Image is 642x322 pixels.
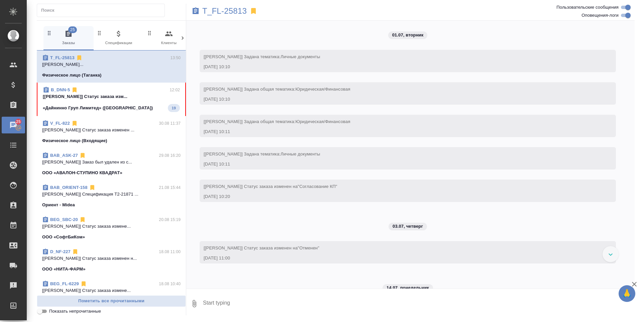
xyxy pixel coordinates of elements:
[42,127,181,133] p: [[PERSON_NAME]] Статус заказа изменен ...
[42,223,181,230] p: [[PERSON_NAME]] Статус заказа измене...
[42,255,181,262] p: [[PERSON_NAME]] Статус заказа изменен н...
[204,255,593,261] div: [DATE] 11:00
[295,119,350,124] span: Юридическая/Финансовая
[621,287,633,301] span: 🙏
[50,55,75,60] a: T_FL-25813
[89,184,96,191] svg: Отписаться
[159,184,181,191] p: 21.08 15:44
[581,12,619,19] span: Оповещения-логи
[50,185,88,190] a: BAB_ORIENT-158
[50,121,70,126] a: V_FL-822
[204,96,593,103] div: [DATE] 10:10
[37,83,186,116] div: B_DNN-512:02[[PERSON_NAME]] Статус заказа изм...«Дайнинно Груп Лимитед» ([GEOGRAPHIC_DATA])19
[50,153,78,158] a: BAB_ASK-27
[80,281,87,287] svg: Отписаться
[37,180,186,212] div: BAB_ORIENT-15821.08 15:44[[PERSON_NAME]] Спецификация Т2-21871 ...Ориент - Midea
[42,234,85,240] p: ООО «СофтБиКом»
[96,30,103,36] svg: Зажми и перетащи, чтобы поменять порядок вкладок
[46,30,91,46] span: Заказы
[392,32,424,38] p: 01.07, вторник
[71,87,78,93] svg: Отписаться
[40,297,182,305] span: Пометить все прочитанными
[2,117,25,133] a: 25
[42,287,181,294] p: [[PERSON_NAME]] Статус заказа измене...
[619,285,635,302] button: 🙏
[204,64,593,70] div: [DATE] 10:10
[42,137,107,144] p: Физическое лицо (Входящие)
[71,120,78,127] svg: Отписаться
[96,30,141,46] span: Спецификации
[159,216,181,223] p: 20.08 15:19
[79,216,86,223] svg: Отписаться
[387,285,429,291] p: 14.07, понедельник
[42,61,181,68] p: [[PERSON_NAME]...
[298,184,337,189] span: "Согласование КП"
[68,26,77,33] span: 25
[204,193,593,200] div: [DATE] 10:20
[204,87,350,92] span: [[PERSON_NAME]] Задана общая тематика:
[50,281,79,286] a: BEG_FL-6229
[37,50,186,83] div: T_FL-2581313:50[[PERSON_NAME]...Физическое лицо (Таганка)
[168,105,180,111] span: 19
[159,248,181,255] p: 18.08 11:00
[393,223,423,230] p: 03.07, четверг
[159,120,181,127] p: 30.08 11:37
[159,152,181,159] p: 29.08 16:20
[42,159,181,166] p: [[PERSON_NAME]] Заказ был удален из с...
[170,87,180,93] p: 12:02
[79,152,86,159] svg: Отписаться
[42,266,86,273] p: ООО «НИТА-ФАРМ»
[146,30,191,46] span: Клиенты
[204,151,320,156] span: [[PERSON_NAME]] Задана тематика:
[170,55,181,61] p: 13:50
[556,4,619,11] span: Пользовательские сообщения
[41,6,165,15] input: Поиск
[204,54,320,59] span: [[PERSON_NAME]] Задана тематика:
[76,55,83,61] svg: Отписаться
[204,119,350,124] span: [[PERSON_NAME]] Задана общая тематика:
[37,277,186,309] div: BEG_FL-622918.08 10:40[[PERSON_NAME]] Статус заказа измене...Физическое лицо (Беговая)
[37,148,186,180] div: BAB_ASK-2729.08 16:20[[PERSON_NAME]] Заказ был удален из с...ООО «АВАЛОН-СТУПИНО КВАДРАТ»
[51,87,70,92] a: B_DNN-5
[295,87,350,92] span: Юридическая/Финансовая
[42,202,75,208] p: Ориент - Midea
[43,93,180,100] p: [[PERSON_NAME]] Статус заказа изм...
[37,116,186,148] div: V_FL-82230.08 11:37[[PERSON_NAME]] Статус заказа изменен ...Физическое лицо (Входящие)
[50,217,78,222] a: BEG_SBC-20
[204,128,593,135] div: [DATE] 10:11
[37,244,186,277] div: D_NF-22718.08 11:00[[PERSON_NAME]] Статус заказа изменен н...ООО «НИТА-ФАРМ»
[159,281,181,287] p: 18.08 10:40
[12,118,25,125] span: 25
[42,170,122,176] p: ООО «АВАЛОН-СТУПИНО КВАДРАТ»
[204,161,593,168] div: [DATE] 10:11
[46,30,52,36] svg: Зажми и перетащи, чтобы поменять порядок вкладок
[281,151,320,156] span: Личные документы
[42,191,181,198] p: [[PERSON_NAME]] Спецификация Т2-21871 ...
[204,245,319,250] span: [[PERSON_NAME]] Статус заказа изменен на
[298,245,319,250] span: "Отменен"
[37,212,186,244] div: BEG_SBC-2020.08 15:19[[PERSON_NAME]] Статус заказа измене...ООО «СофтБиКом»
[281,54,320,59] span: Личные документы
[49,308,101,315] span: Показать непрочитанные
[204,184,337,189] span: [[PERSON_NAME]] Статус заказа изменен на
[146,30,153,36] svg: Зажми и перетащи, чтобы поменять порядок вкладок
[37,295,186,307] button: Пометить все прочитанными
[202,8,247,14] a: T_FL-25813
[50,249,71,254] a: D_NF-227
[72,248,79,255] svg: Отписаться
[42,72,102,79] p: Физическое лицо (Таганка)
[43,105,153,111] p: «Дайнинно Груп Лимитед» ([GEOGRAPHIC_DATA])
